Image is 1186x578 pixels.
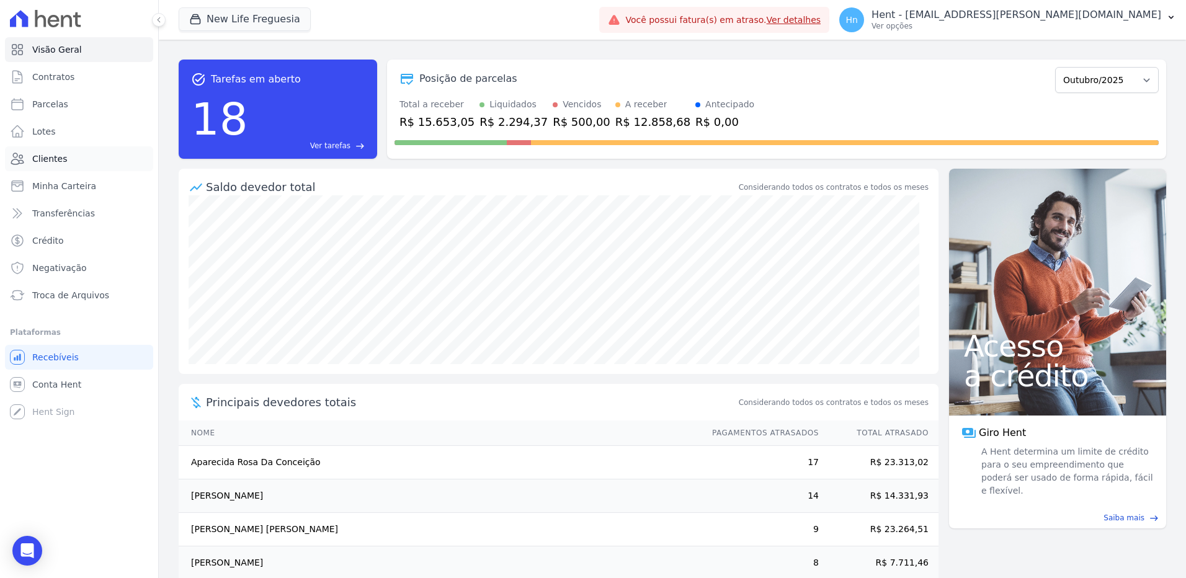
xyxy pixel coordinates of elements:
[399,98,475,111] div: Total a receber
[32,153,67,165] span: Clientes
[5,92,153,117] a: Parcelas
[211,72,301,87] span: Tarefas em aberto
[179,7,311,31] button: New Life Freguesia
[872,21,1161,31] p: Ver opções
[964,331,1151,361] span: Acesso
[179,420,700,446] th: Nome
[12,536,42,566] div: Open Intercom Messenger
[419,71,517,86] div: Posição de parcelas
[979,445,1154,497] span: A Hent determina um limite de crédito para o seu empreendimento que poderá ser usado de forma ráp...
[1104,512,1144,523] span: Saiba mais
[355,141,365,151] span: east
[563,98,601,111] div: Vencidos
[819,513,939,546] td: R$ 23.264,51
[553,113,610,130] div: R$ 500,00
[32,207,95,220] span: Transferências
[32,43,82,56] span: Visão Geral
[767,15,821,25] a: Ver detalhes
[819,479,939,513] td: R$ 14.331,93
[700,479,819,513] td: 14
[310,140,350,151] span: Ver tarefas
[845,16,857,24] span: Hn
[179,446,700,479] td: Aparecida Rosa Da Conceição
[5,228,153,253] a: Crédito
[819,446,939,479] td: R$ 23.313,02
[179,513,700,546] td: [PERSON_NAME] [PERSON_NAME]
[32,378,81,391] span: Conta Hent
[32,98,68,110] span: Parcelas
[695,113,754,130] div: R$ 0,00
[5,201,153,226] a: Transferências
[32,125,56,138] span: Lotes
[5,64,153,89] a: Contratos
[5,256,153,280] a: Negativação
[819,420,939,446] th: Total Atrasado
[489,98,537,111] div: Liquidados
[705,98,754,111] div: Antecipado
[625,98,667,111] div: A receber
[5,283,153,308] a: Troca de Arquivos
[979,425,1026,440] span: Giro Hent
[179,479,700,513] td: [PERSON_NAME]
[964,361,1151,391] span: a crédito
[479,113,548,130] div: R$ 2.294,37
[32,289,109,301] span: Troca de Arquivos
[399,113,475,130] div: R$ 15.653,05
[872,9,1161,21] p: Hent - [EMAIL_ADDRESS][PERSON_NAME][DOMAIN_NAME]
[5,174,153,198] a: Minha Carteira
[956,512,1159,523] a: Saiba mais east
[615,113,690,130] div: R$ 12.858,68
[191,87,248,151] div: 18
[32,234,64,247] span: Crédito
[739,182,929,193] div: Considerando todos os contratos e todos os meses
[206,394,736,411] span: Principais devedores totais
[206,179,736,195] div: Saldo devedor total
[32,351,79,363] span: Recebíveis
[700,420,819,446] th: Pagamentos Atrasados
[5,119,153,144] a: Lotes
[10,325,148,340] div: Plataformas
[191,72,206,87] span: task_alt
[625,14,821,27] span: Você possui fatura(s) em atraso.
[5,345,153,370] a: Recebíveis
[253,140,365,151] a: Ver tarefas east
[5,37,153,62] a: Visão Geral
[1149,514,1159,523] span: east
[32,71,74,83] span: Contratos
[5,372,153,397] a: Conta Hent
[32,262,87,274] span: Negativação
[700,446,819,479] td: 17
[700,513,819,546] td: 9
[32,180,96,192] span: Minha Carteira
[739,397,929,408] span: Considerando todos os contratos e todos os meses
[829,2,1186,37] button: Hn Hent - [EMAIL_ADDRESS][PERSON_NAME][DOMAIN_NAME] Ver opções
[5,146,153,171] a: Clientes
